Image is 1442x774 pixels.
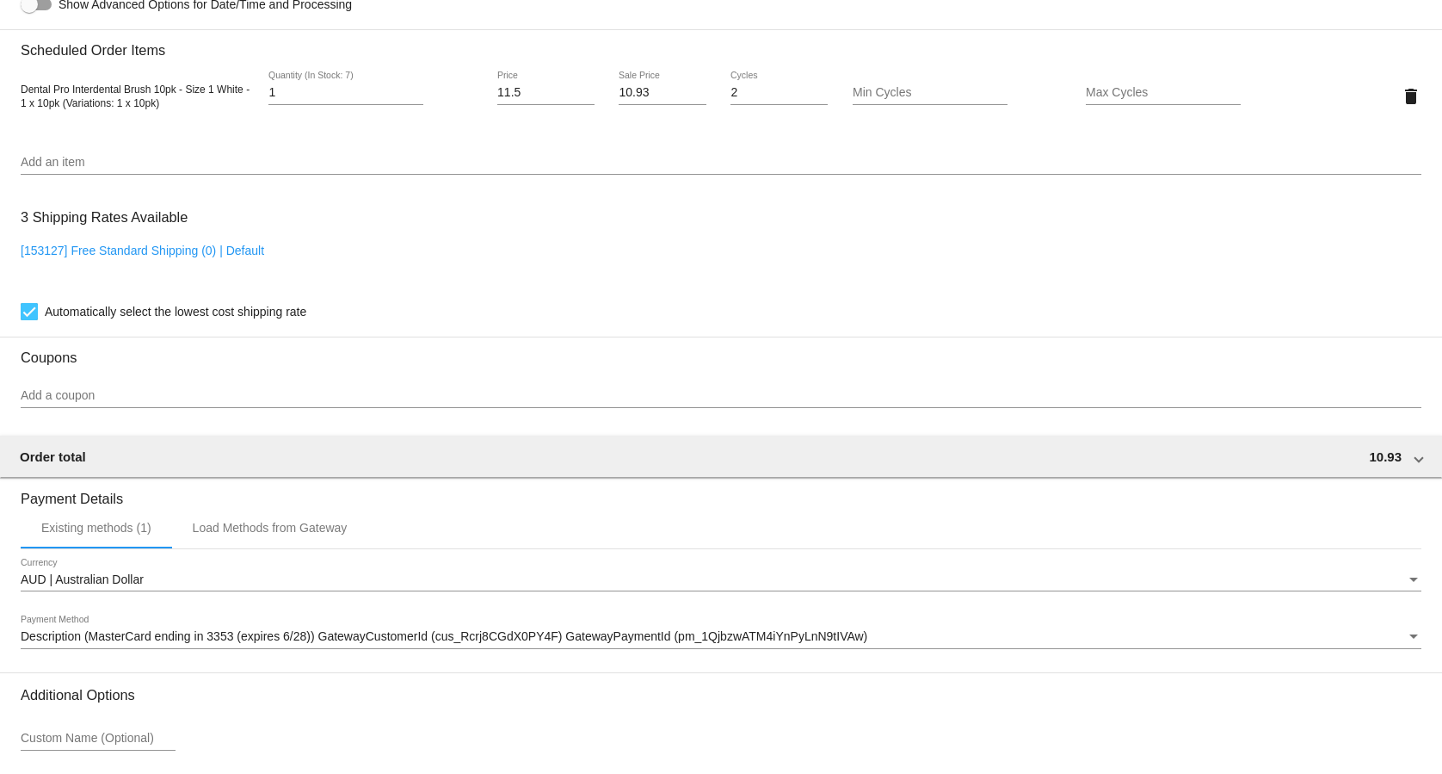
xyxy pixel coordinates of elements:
[20,449,86,464] span: Order total
[41,521,151,535] div: Existing methods (1)
[21,478,1421,507] h3: Payment Details
[730,86,828,100] input: Cycles
[21,573,144,586] span: AUD | Australian Dollar
[193,521,348,535] div: Load Methods from Gateway
[21,156,1421,170] input: Add an item
[21,630,1421,644] mat-select: Payment Method
[21,389,1421,403] input: Add a coupon
[1369,449,1402,464] span: 10.93
[21,337,1421,366] h3: Coupons
[21,732,176,746] input: Custom Name (Optional)
[45,301,306,322] span: Automatically select the lowest cost shipping rate
[1086,86,1241,100] input: Max Cycles
[497,86,595,100] input: Price
[21,573,1421,587] mat-select: Currency
[21,244,264,257] a: [153127] Free Standard Shipping (0) | Default
[21,199,188,236] h3: 3 Shipping Rates Available
[21,84,250,109] span: Dental Pro Interdental Brush 10pk - Size 1 White - 1 x 10pk (Variations: 1 x 10pk)
[619,86,706,100] input: Sale Price
[21,687,1421,703] h3: Additional Options
[853,86,1008,100] input: Min Cycles
[268,86,423,100] input: Quantity (In Stock: 7)
[21,29,1421,59] h3: Scheduled Order Items
[1401,86,1421,107] mat-icon: delete
[21,629,867,643] span: Description (MasterCard ending in 3353 (expires 6/28)) GatewayCustomerId (cus_Rcrj8CGdX0PY4F) Gat...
